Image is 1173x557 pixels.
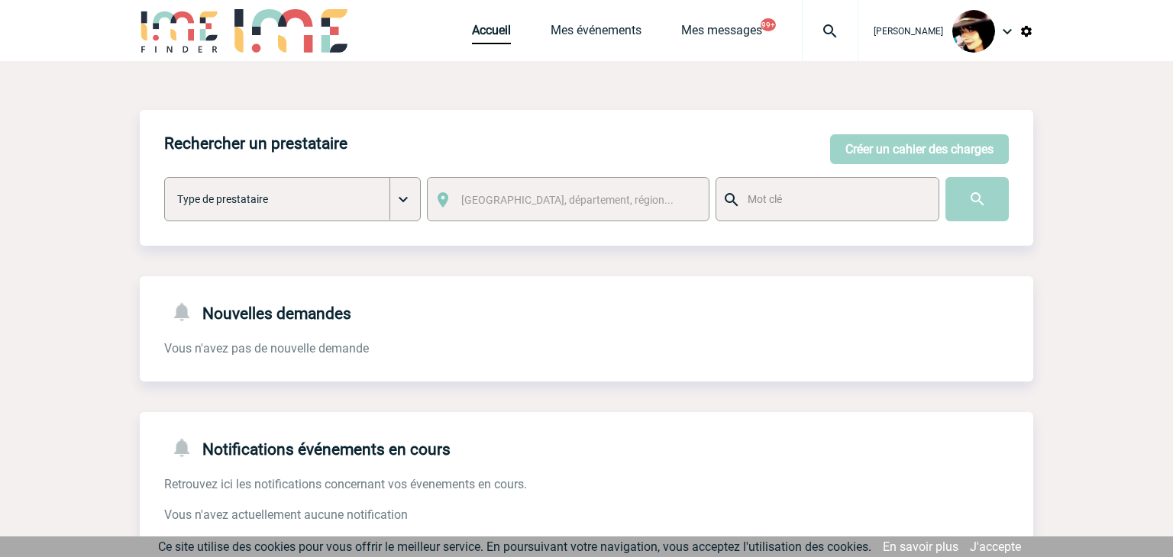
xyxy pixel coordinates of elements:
h4: Nouvelles demandes [164,301,351,323]
img: notifications-24-px-g.png [170,436,202,459]
img: 101023-0.jpg [952,10,995,53]
h4: Rechercher un prestataire [164,134,347,153]
a: Mes messages [681,23,762,44]
input: Submit [945,177,1009,221]
h4: Notifications événements en cours [164,436,451,459]
a: J'accepte [970,539,1021,554]
img: IME-Finder [140,9,219,53]
img: notifications-24-px-g.png [170,301,202,323]
a: Accueil [472,23,511,44]
a: En savoir plus [883,539,958,554]
span: Vous n'avez actuellement aucune notification [164,507,408,522]
input: Mot clé [744,189,925,209]
span: Retrouvez ici les notifications concernant vos évenements en cours. [164,477,527,491]
span: [GEOGRAPHIC_DATA], département, région... [461,194,674,206]
button: 99+ [761,18,776,31]
span: Vous n'avez pas de nouvelle demande [164,341,369,356]
span: Ce site utilise des cookies pour vous offrir le meilleur service. En poursuivant votre navigation... [158,539,871,554]
a: Mes événements [551,23,641,44]
span: [PERSON_NAME] [874,26,943,37]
